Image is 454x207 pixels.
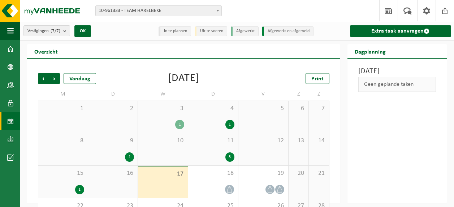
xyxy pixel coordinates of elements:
span: 1 [42,105,84,113]
span: Vorige [38,73,49,84]
td: W [138,88,188,101]
div: 1 [125,152,134,162]
li: Afgewerkt en afgemeld [262,26,314,36]
span: 15 [42,169,84,177]
span: 10 [142,137,184,145]
span: 3 [142,105,184,113]
span: Volgende [49,73,60,84]
span: 7 [312,105,325,113]
span: 13 [292,137,305,145]
span: 4 [192,105,234,113]
span: 14 [312,137,325,145]
li: In te plannen [159,26,191,36]
div: Geen geplande taken [358,77,436,92]
span: Vestigingen [27,26,60,37]
li: Uit te voeren [195,26,227,36]
span: 21 [312,169,325,177]
td: M [38,88,88,101]
a: Print [306,73,329,84]
span: 6 [292,105,305,113]
span: 10-961333 - TEAM HARELBEKE [96,6,221,16]
td: D [188,88,238,101]
li: Afgewerkt [231,26,259,36]
span: 2 [92,105,134,113]
span: 17 [142,170,184,178]
div: 1 [75,185,84,194]
span: 8 [42,137,84,145]
span: Print [311,76,324,82]
div: 3 [225,152,234,162]
div: 1 [225,120,234,129]
count: (7/7) [51,29,60,33]
td: V [238,88,289,101]
span: 11 [192,137,234,145]
div: [DATE] [168,73,199,84]
h2: Dagplanning [347,44,393,58]
button: OK [74,25,91,37]
span: 18 [192,169,234,177]
span: 20 [292,169,305,177]
span: 9 [92,137,134,145]
div: 1 [175,120,184,129]
h2: Overzicht [27,44,65,58]
td: D [88,88,138,101]
span: 5 [242,105,285,113]
span: 12 [242,137,285,145]
span: 10-961333 - TEAM HARELBEKE [95,5,222,16]
span: 19 [242,169,285,177]
td: Z [289,88,309,101]
div: Vandaag [64,73,96,84]
span: 16 [92,169,134,177]
h3: [DATE] [358,66,436,77]
td: Z [309,88,329,101]
a: Extra taak aanvragen [350,25,451,37]
button: Vestigingen(7/7) [23,25,70,36]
